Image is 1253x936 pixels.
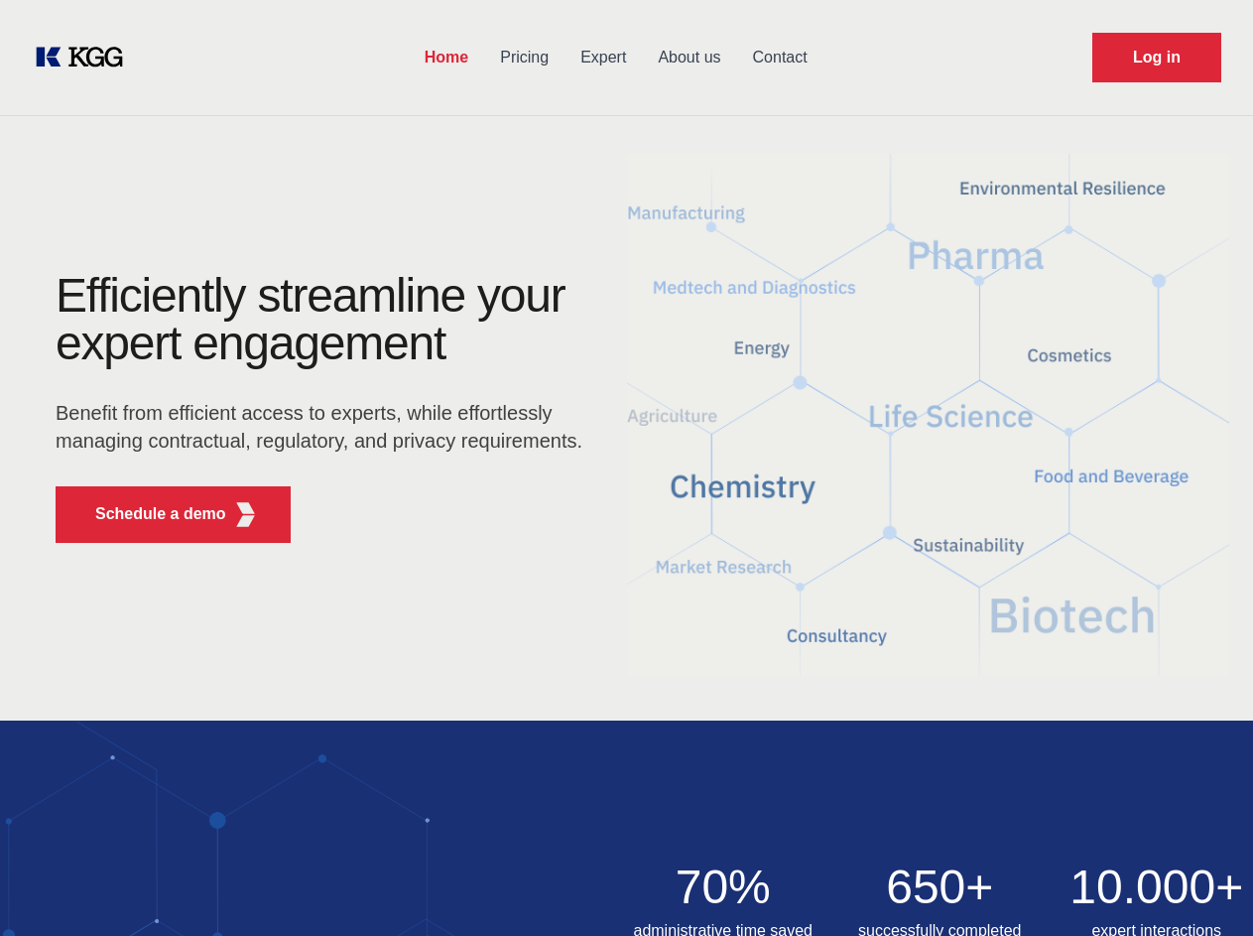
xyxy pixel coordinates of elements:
a: Request Demo [1092,33,1221,82]
a: About us [642,32,736,83]
a: KOL Knowledge Platform: Talk to Key External Experts (KEE) [32,42,139,73]
a: Home [409,32,484,83]
button: Schedule a demoKGG Fifth Element RED [56,486,291,543]
h1: Efficiently streamline your expert engagement [56,272,595,367]
h2: 70% [627,864,820,911]
h2: 650+ [843,864,1037,911]
p: Benefit from efficient access to experts, while effortlessly managing contractual, regulatory, an... [56,399,595,455]
a: Contact [737,32,823,83]
img: KGG Fifth Element RED [233,502,258,527]
a: Pricing [484,32,564,83]
p: Schedule a demo [95,502,226,526]
img: KGG Fifth Element RED [627,129,1230,701]
a: Expert [564,32,642,83]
